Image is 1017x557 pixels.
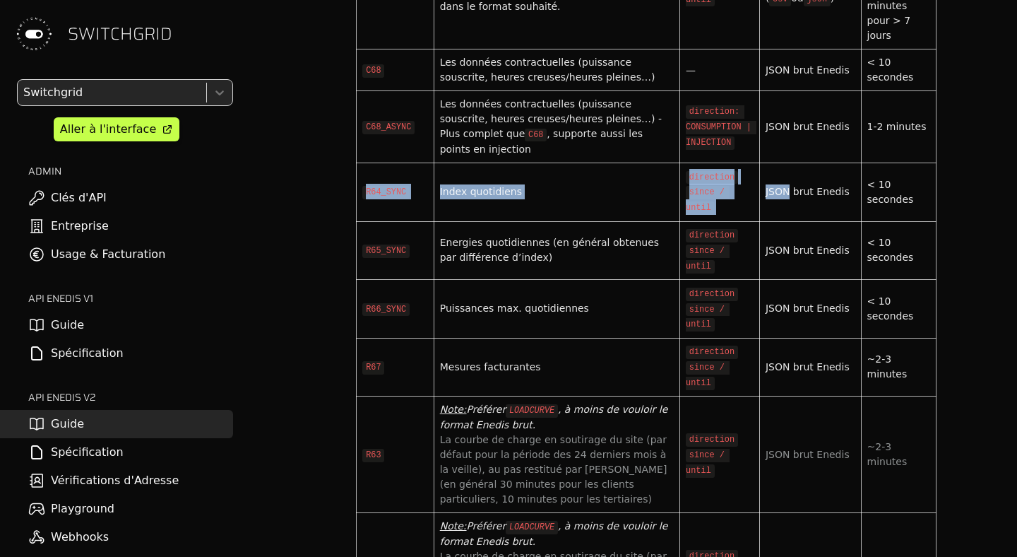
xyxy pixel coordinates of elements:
div: — [686,63,754,78]
span: JSON brut Enedis [766,449,850,460]
code: direction [686,171,738,184]
span: SWITCHGRID [68,23,172,45]
a: Aller à l'interface [54,117,179,141]
code: LOADCURVE [506,404,558,418]
em: Préférer [467,404,506,415]
em: Préférer [467,520,506,532]
code: since / until [686,449,730,478]
span: ~2-3 minutes [867,441,908,467]
div: Index quotidiens [440,184,674,199]
code: C68 [525,129,547,142]
code: C68 [362,64,384,78]
code: since / until [686,245,730,274]
div: Les données contractuelles (puissance souscrite, heures creuses/heures pleines…) - Plus complet q... [440,97,674,157]
div: JSON brut Enedis [766,360,855,375]
code: R64_SYNC [362,186,410,199]
div: JSON brut Enedis [766,184,855,199]
h2: ADMIN [28,164,233,178]
span: ~2-3 minutes [867,353,908,380]
code: R65_SYNC [362,245,410,258]
div: Energies quotidiennes (en général obtenues par différence d’index) [440,235,674,265]
div: JSON brut Enedis [766,243,855,258]
div: JSON brut Enedis [766,63,855,78]
div: JSON brut Enedis [766,119,855,134]
code: direction [686,346,738,359]
span: Note: [440,404,467,415]
code: direction: CONSUMPTION | INJECTION [686,105,756,149]
h2: API ENEDIS v2 [28,390,233,404]
img: Switchgrid Logo [11,11,56,57]
code: since / until [686,361,730,390]
span: Note: [440,520,467,532]
code: direction [686,288,738,301]
h2: API ENEDIS v1 [28,291,233,305]
code: C68_ASYNC [362,121,415,134]
code: R66_SYNC [362,303,410,317]
div: < 10 secondes [867,294,931,324]
div: Puissances max. quotidiennes [440,301,674,316]
span: La courbe de charge en soutirage du site (par défaut pour la période des 24 derniers mois à la ve... [440,434,670,505]
code: LOADCURVE [506,521,558,534]
div: < 10 secondes [867,177,931,207]
code: direction [686,433,738,447]
code: since / until [686,303,730,332]
code: R67 [362,361,384,375]
div: JSON brut Enedis [766,301,855,316]
div: Les données contractuelles (puissance souscrite, heures creuses/heures pleines…) [440,55,674,85]
code: direction [686,229,738,242]
div: Aller à l'interface [60,121,156,138]
code: since / until [686,186,730,215]
div: Mesures facturantes [440,360,674,375]
div: < 10 secondes [867,235,931,265]
div: < 10 secondes [867,55,931,85]
code: R63 [362,449,384,462]
div: 1-2 minutes [867,119,931,134]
